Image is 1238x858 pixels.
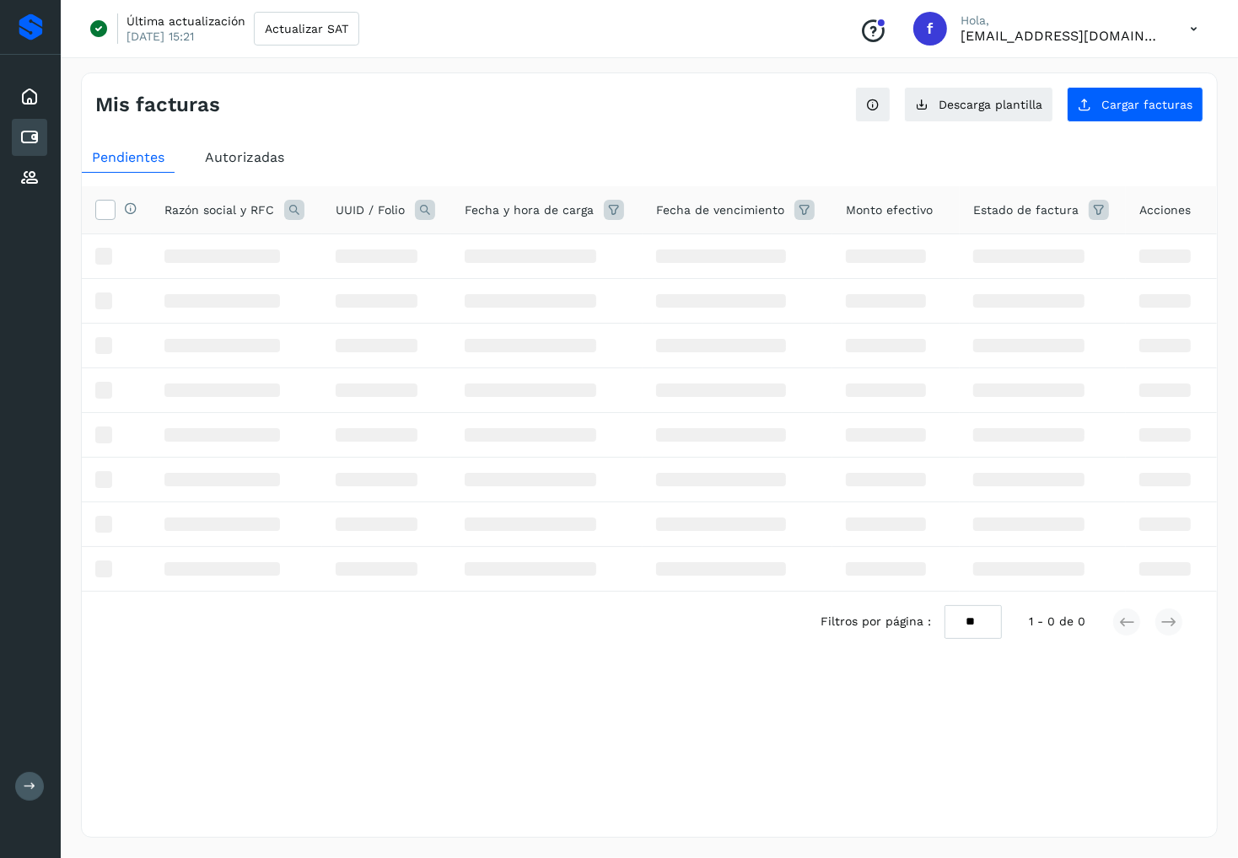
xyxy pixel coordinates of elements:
p: Última actualización [126,13,245,29]
span: Actualizar SAT [265,23,348,35]
span: UUID / Folio [336,201,405,219]
h4: Mis facturas [95,93,220,117]
span: Estado de factura [973,201,1079,219]
span: Razón social y RFC [164,201,274,219]
p: facturacion@cubbo.com [961,28,1163,44]
div: Cuentas por pagar [12,119,47,156]
span: Fecha y hora de carga [465,201,594,219]
span: 1 - 0 de 0 [1029,613,1085,630]
div: Proveedores [12,159,47,196]
button: Descarga plantilla [904,87,1053,122]
span: Filtros por página : [821,613,931,630]
span: Cargar facturas [1101,99,1192,110]
span: Descarga plantilla [939,99,1042,110]
p: [DATE] 15:21 [126,29,194,44]
div: Inicio [12,78,47,115]
button: Actualizar SAT [254,12,359,46]
p: Hola, [961,13,1163,28]
span: Acciones [1139,201,1191,219]
button: Cargar facturas [1067,87,1203,122]
span: Monto efectivo [846,201,933,219]
span: Pendientes [92,149,164,165]
span: Fecha de vencimiento [656,201,784,219]
span: Autorizadas [205,149,284,165]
